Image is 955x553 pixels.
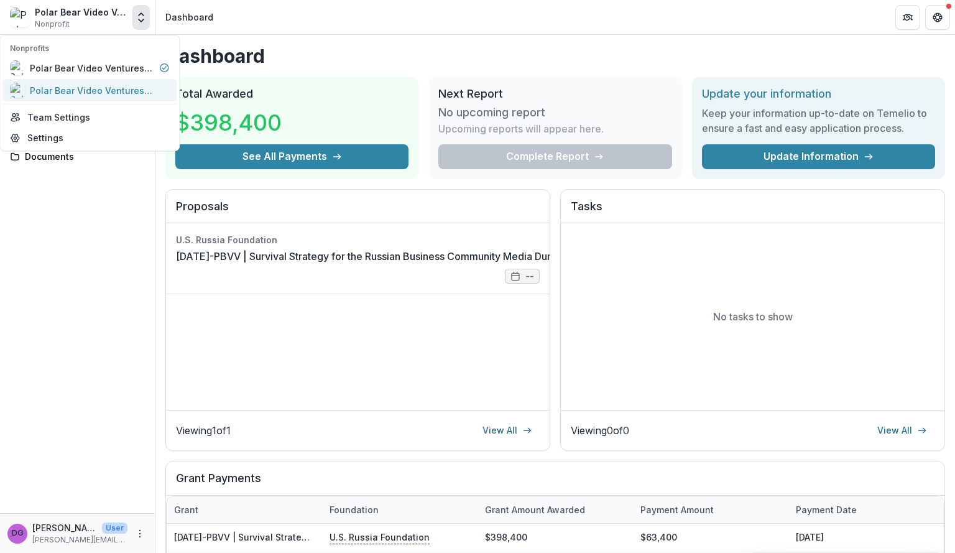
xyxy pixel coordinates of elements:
[571,423,629,438] p: Viewing 0 of 0
[175,106,282,139] h3: $398,400
[633,503,721,516] div: Payment Amount
[633,496,788,523] div: Payment Amount
[477,524,633,551] div: $398,400
[633,524,788,551] div: $63,400
[788,496,944,523] div: Payment date
[477,496,633,523] div: Grant amount awarded
[35,19,70,30] span: Nonprofit
[322,496,477,523] div: Foundation
[176,200,540,223] h2: Proposals
[165,45,945,67] h1: Dashboard
[438,87,671,101] h2: Next Report
[438,106,545,119] h3: No upcoming report
[167,503,206,516] div: Grant
[25,150,140,163] div: Documents
[571,200,934,223] h2: Tasks
[35,6,127,19] div: Polar Bear Video Ventures Inc.
[175,87,408,101] h2: Total Awarded
[176,249,721,264] a: [DATE]-PBVV | Survival Strategy for the Russian Business Community Media During the War in [GEOGR...
[895,5,920,30] button: Partners
[132,5,150,30] button: Open entity switcher
[925,5,950,30] button: Get Help
[477,503,593,516] div: Grant amount awarded
[870,421,934,440] a: View All
[788,503,864,516] div: Payment date
[438,121,604,136] p: Upcoming reports will appear here.
[176,472,934,495] h2: Grant Payments
[32,521,97,534] p: [PERSON_NAME]
[32,534,127,546] p: [PERSON_NAME][EMAIL_ADDRESS][DOMAIN_NAME]
[175,144,408,169] button: See All Payments
[322,503,386,516] div: Foundation
[165,11,213,24] div: Dashboard
[132,526,147,541] button: More
[5,146,150,167] a: Documents
[167,496,322,523] div: Grant
[702,144,935,169] a: Update Information
[702,87,935,101] h2: Update your information
[10,7,30,27] img: Polar Bear Video Ventures Inc.
[12,529,24,537] div: Daria Gromova
[788,524,944,551] div: [DATE]
[160,8,218,26] nav: breadcrumb
[475,421,540,440] a: View All
[713,309,793,324] p: No tasks to show
[102,523,127,534] p: User
[174,532,673,542] a: [DATE]-PBVV | Survival Strategy for the Russian Business Community Media During the War in [GEOGR...
[702,106,935,136] h3: Keep your information up-to-date on Temelio to ensure a fast and easy application process.
[330,530,430,544] p: U.S. Russia Foundation
[176,423,231,438] p: Viewing 1 of 1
